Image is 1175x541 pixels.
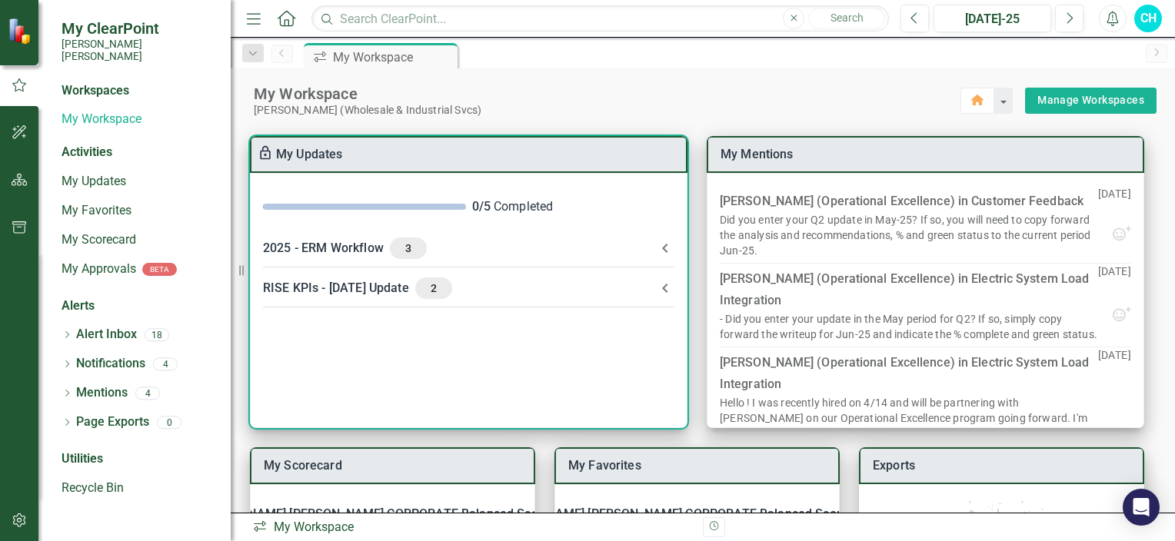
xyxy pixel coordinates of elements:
div: Activities [62,144,215,161]
div: Did you enter your Q2 update in May-25? If so, you will need to copy forward the analysis and rec... [720,212,1098,258]
a: Manage Workspaces [1037,91,1144,110]
a: My Workspace [62,111,215,128]
a: Notifications [76,355,145,373]
div: - Did you enter your update in the May period for Q2? If so, simply copy forward the writeup for ... [720,311,1098,342]
div: [PERSON_NAME] (Operational Excellence) in [720,352,1098,395]
button: Search [808,8,885,29]
div: To enable drag & drop and resizing, please duplicate this workspace from “Manage Workspaces” [258,145,276,164]
a: Exports [873,458,915,473]
span: My ClearPoint [62,19,215,38]
div: 2025 - ERM Workflow3 [251,228,687,268]
button: CH [1134,5,1162,32]
div: Open Intercom Messenger [1123,489,1160,526]
div: Utilities [62,450,215,468]
span: 2 [421,281,446,295]
div: BETA [142,263,177,276]
p: [DATE] [1098,186,1131,224]
a: My Favorites [62,202,215,220]
a: My Updates [62,173,215,191]
div: Workspaces [62,82,129,100]
a: My Scorecard [62,231,215,249]
div: [PERSON_NAME] [PERSON_NAME] CORPORATE Balanced Scorecard [555,497,839,531]
div: Completed [472,198,675,216]
div: 4 [153,357,178,370]
button: Manage Workspaces [1025,88,1157,114]
div: 4 [135,387,160,400]
div: [DATE]-25 [939,10,1046,28]
span: Search [830,12,864,24]
div: 2025 - ERM Workflow [263,237,656,259]
p: [DATE] [1098,264,1131,305]
div: RISE KPIs - [DATE] Update2 [251,268,687,308]
small: [PERSON_NAME] [PERSON_NAME] [62,38,215,63]
a: Customer Feedback [971,194,1083,208]
div: My Workspace [254,84,960,104]
div: 0 [157,416,181,429]
span: 3 [396,241,421,255]
img: ClearPoint Strategy [8,18,35,45]
a: My Scorecard [264,458,342,473]
div: My Workspace [333,48,454,67]
input: Search ClearPoint... [311,5,889,32]
a: My Approvals [62,261,136,278]
a: Mentions [76,384,128,402]
a: My Updates [276,147,343,161]
div: split button [1025,88,1157,114]
p: [DATE] [1098,347,1131,473]
div: [PERSON_NAME] [PERSON_NAME] CORPORATE Balanced Scorecard [490,503,873,525]
div: [PERSON_NAME] [PERSON_NAME] CORPORATE Balanced Scorecard [191,503,574,525]
div: 0 / 5 [472,198,491,216]
div: [PERSON_NAME] (Operational Excellence) in [720,191,1083,212]
div: [PERSON_NAME] (Operational Excellence) in [720,268,1098,311]
a: Alert Inbox [76,326,137,344]
div: 18 [145,328,169,341]
a: My Mentions [721,147,794,161]
div: [PERSON_NAME] (Wholesale & Industrial Svcs) [254,104,960,117]
div: RISE KPIs - [DATE] Update [263,277,656,299]
a: Page Exports [76,413,149,431]
a: Recycle Bin [62,480,215,497]
div: My Workspace [252,519,691,536]
div: Alerts [62,297,215,315]
button: [DATE]-25 [934,5,1051,32]
a: My Favorites [568,458,641,473]
div: [PERSON_NAME] [PERSON_NAME] CORPORATE Balanced Scorecard [251,497,534,531]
